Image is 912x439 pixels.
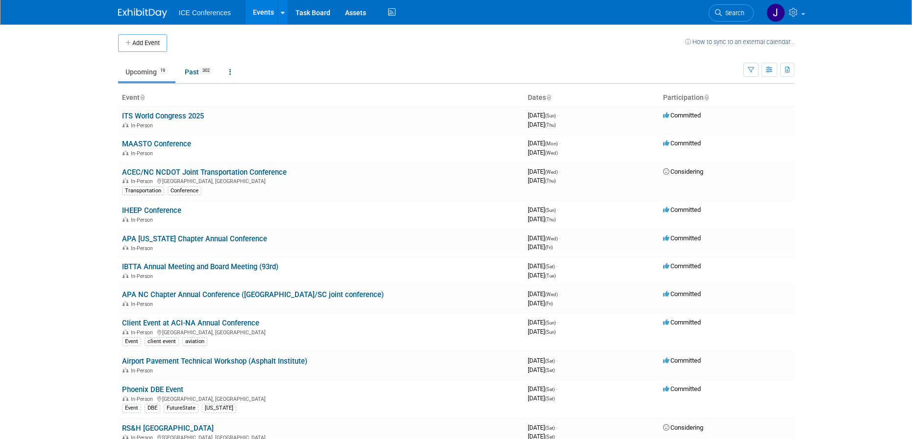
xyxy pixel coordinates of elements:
[528,272,556,279] span: [DATE]
[663,112,701,119] span: Committed
[556,385,558,393] span: -
[131,368,156,374] span: In-Person
[663,234,701,242] span: Committed
[122,262,278,271] a: IBTTA Annual Meeting and Board Meeting (93rd)
[122,206,181,215] a: IHEEP Conference
[122,337,141,346] div: Event
[685,38,794,46] a: How to sync to an external calendar...
[131,150,156,157] span: In-Person
[545,217,556,222] span: (Thu)
[122,394,520,402] div: [GEOGRAPHIC_DATA], [GEOGRAPHIC_DATA]
[557,112,559,119] span: -
[545,264,555,269] span: (Sat)
[545,273,556,278] span: (Tue)
[556,262,558,270] span: -
[179,9,231,17] span: ICE Conferences
[123,396,128,401] img: In-Person Event
[123,273,128,278] img: In-Person Event
[202,404,236,413] div: [US_STATE]
[528,112,559,119] span: [DATE]
[545,425,555,431] span: (Sat)
[545,150,558,156] span: (Wed)
[122,319,259,327] a: Client Event at ACI-NA Annual Conference
[545,387,555,392] span: (Sat)
[122,404,141,413] div: Event
[663,168,703,175] span: Considering
[122,290,384,299] a: APA NC Chapter Annual Conference ([GEOGRAPHIC_DATA]/SC joint conference)
[663,385,701,393] span: Committed
[545,113,556,118] span: (Sun)
[118,8,167,18] img: ExhibitDay
[131,245,156,252] span: In-Person
[118,34,167,52] button: Add Event
[528,168,561,175] span: [DATE]
[140,93,145,101] a: Sort by Event Name
[122,424,214,433] a: RS&H [GEOGRAPHIC_DATA]
[545,292,558,297] span: (Wed)
[528,357,558,364] span: [DATE]
[545,358,555,364] span: (Sat)
[528,206,559,213] span: [DATE]
[123,217,128,222] img: In-Person Event
[168,186,201,195] div: Conference
[122,357,307,366] a: Airport Pavement Technical Workshop (Asphalt Institute)
[556,424,558,431] span: -
[528,243,553,251] span: [DATE]
[131,301,156,307] span: In-Person
[122,186,164,195] div: Transportation
[528,328,556,335] span: [DATE]
[545,329,556,335] span: (Sun)
[131,396,156,402] span: In-Person
[182,337,207,346] div: aviation
[123,178,128,183] img: In-Person Event
[145,337,179,346] div: client event
[145,404,160,413] div: DBE
[131,217,156,223] span: In-Person
[559,234,561,242] span: -
[663,424,703,431] span: Considering
[557,319,559,326] span: -
[663,319,701,326] span: Committed
[663,139,701,147] span: Committed
[528,139,561,147] span: [DATE]
[131,122,156,129] span: In-Person
[122,328,520,336] div: [GEOGRAPHIC_DATA], [GEOGRAPHIC_DATA]
[528,149,558,156] span: [DATE]
[528,319,559,326] span: [DATE]
[123,122,128,127] img: In-Person Event
[528,234,561,242] span: [DATE]
[559,168,561,175] span: -
[546,93,551,101] a: Sort by Start Date
[118,90,524,106] th: Event
[122,112,204,120] a: ITS World Congress 2025
[199,67,213,74] span: 302
[157,67,168,74] span: 19
[663,262,701,270] span: Committed
[766,3,785,22] img: Jessica Villanueva
[528,394,555,402] span: [DATE]
[131,329,156,336] span: In-Person
[118,63,175,81] a: Upcoming19
[545,320,556,325] span: (Sun)
[545,122,556,128] span: (Thu)
[524,90,659,106] th: Dates
[123,150,128,155] img: In-Person Event
[704,93,709,101] a: Sort by Participation Type
[123,245,128,250] img: In-Person Event
[177,63,220,81] a: Past302
[528,177,556,184] span: [DATE]
[528,300,553,307] span: [DATE]
[663,357,701,364] span: Committed
[545,301,553,306] span: (Fri)
[663,290,701,298] span: Committed
[709,4,754,22] a: Search
[663,206,701,213] span: Committed
[123,329,128,334] img: In-Person Event
[528,424,558,431] span: [DATE]
[556,357,558,364] span: -
[545,236,558,241] span: (Wed)
[528,215,556,223] span: [DATE]
[122,139,191,148] a: MAASTO Conference
[528,262,558,270] span: [DATE]
[559,290,561,298] span: -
